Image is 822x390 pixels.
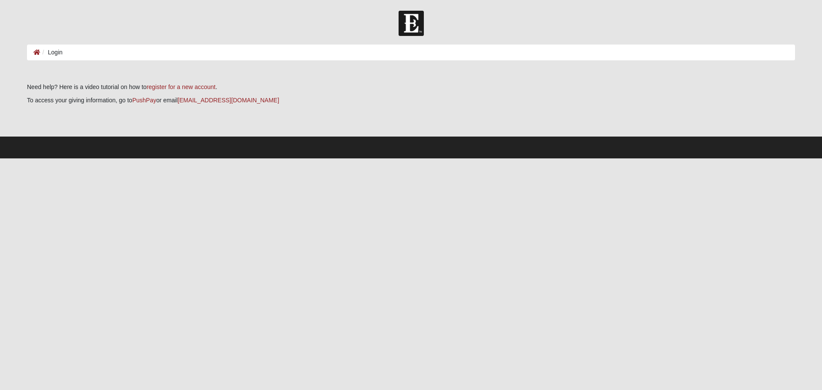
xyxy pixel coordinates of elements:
[178,97,279,104] a: [EMAIL_ADDRESS][DOMAIN_NAME]
[399,11,424,36] img: Church of Eleven22 Logo
[132,97,156,104] a: PushPay
[27,83,795,92] p: Need help? Here is a video tutorial on how to .
[146,83,215,90] a: register for a new account
[40,48,63,57] li: Login
[27,96,795,105] p: To access your giving information, go to or email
